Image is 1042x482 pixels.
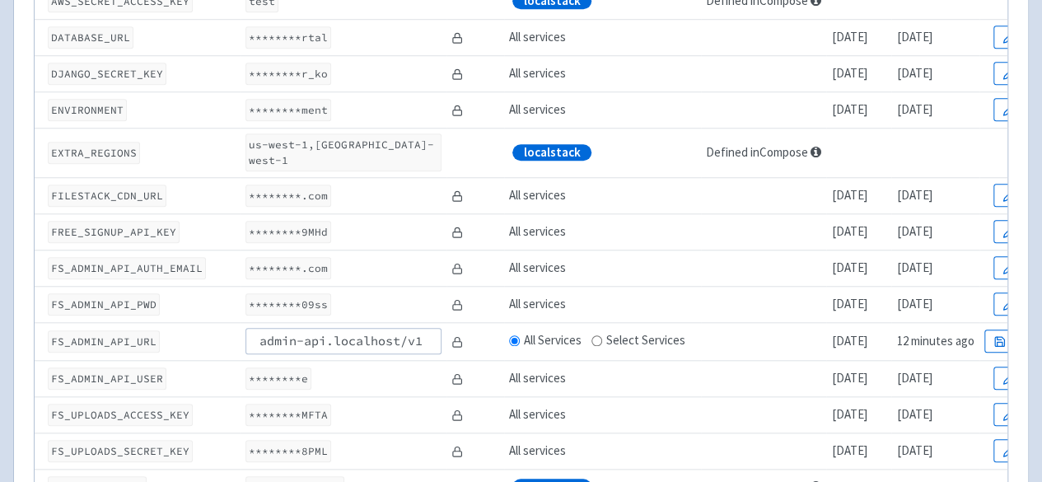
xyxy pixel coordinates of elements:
[897,223,932,239] time: [DATE]
[504,250,701,286] td: All services
[706,144,808,160] a: Defined in Compose
[832,65,867,81] time: [DATE]
[832,29,867,44] time: [DATE]
[48,330,160,353] code: FS_ADMIN_API_URL
[832,296,867,311] time: [DATE]
[48,26,133,49] code: DATABASE_URL
[504,55,701,91] td: All services
[832,370,867,386] time: [DATE]
[897,65,932,81] time: [DATE]
[48,293,160,316] code: FS_ADMIN_API_PWD
[504,360,701,396] td: All services
[504,91,701,128] td: All services
[606,331,685,350] label: Select Services
[245,133,441,171] code: us-west-1,[GEOGRAPHIC_DATA]-west-1
[897,101,932,117] time: [DATE]
[48,367,166,390] code: FS_ADMIN_API_USER
[832,223,867,239] time: [DATE]
[897,333,974,349] time: 12 minutes ago
[504,213,701,250] td: All services
[524,331,582,350] label: All Services
[897,296,932,311] time: [DATE]
[897,442,932,458] time: [DATE]
[504,286,701,322] td: All services
[897,406,932,422] time: [DATE]
[984,330,1042,353] button: Save
[48,404,193,426] code: FS_UPLOADS_ACCESS_KEY
[504,396,701,433] td: All services
[504,433,701,469] td: All services
[48,440,193,462] code: FS_UPLOADS_SECRET_KEY
[504,19,701,55] td: All services
[48,257,206,279] code: FS_ADMIN_API_AUTH_EMAIL
[48,185,166,207] code: FILESTACK_CDN_URL
[897,187,932,203] time: [DATE]
[504,177,701,213] td: All services
[832,406,867,422] time: [DATE]
[832,187,867,203] time: [DATE]
[832,101,867,117] time: [DATE]
[832,260,867,275] time: [DATE]
[897,29,932,44] time: [DATE]
[48,63,166,85] code: DJANGO_SECRET_KEY
[897,260,932,275] time: [DATE]
[48,221,180,243] code: FREE_SIGNUP_API_KEY
[832,442,867,458] time: [DATE]
[897,370,932,386] time: [DATE]
[48,142,140,164] code: EXTRA_REGIONS
[832,333,867,349] time: [DATE]
[48,99,127,121] code: ENVIRONMENT
[524,144,581,161] span: localstack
